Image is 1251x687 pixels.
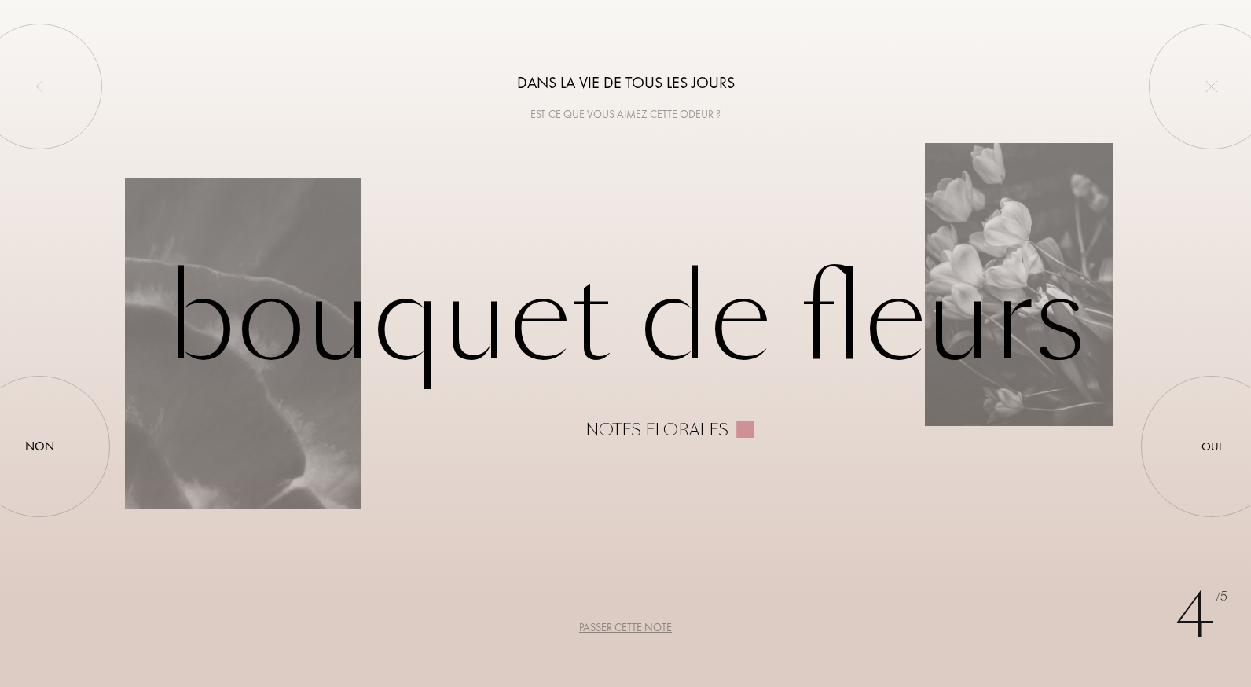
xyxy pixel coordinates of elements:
img: left_onboard.svg [33,80,46,93]
div: Bouquet de fleurs [125,248,1126,439]
span: /5 [1216,588,1227,606]
div: Oui [1201,438,1222,456]
img: quit_onboard.svg [1205,80,1218,93]
div: Notes florales [585,421,728,439]
div: Passer cette note [579,619,672,636]
div: 4 [1175,569,1227,663]
div: Non [25,437,54,456]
